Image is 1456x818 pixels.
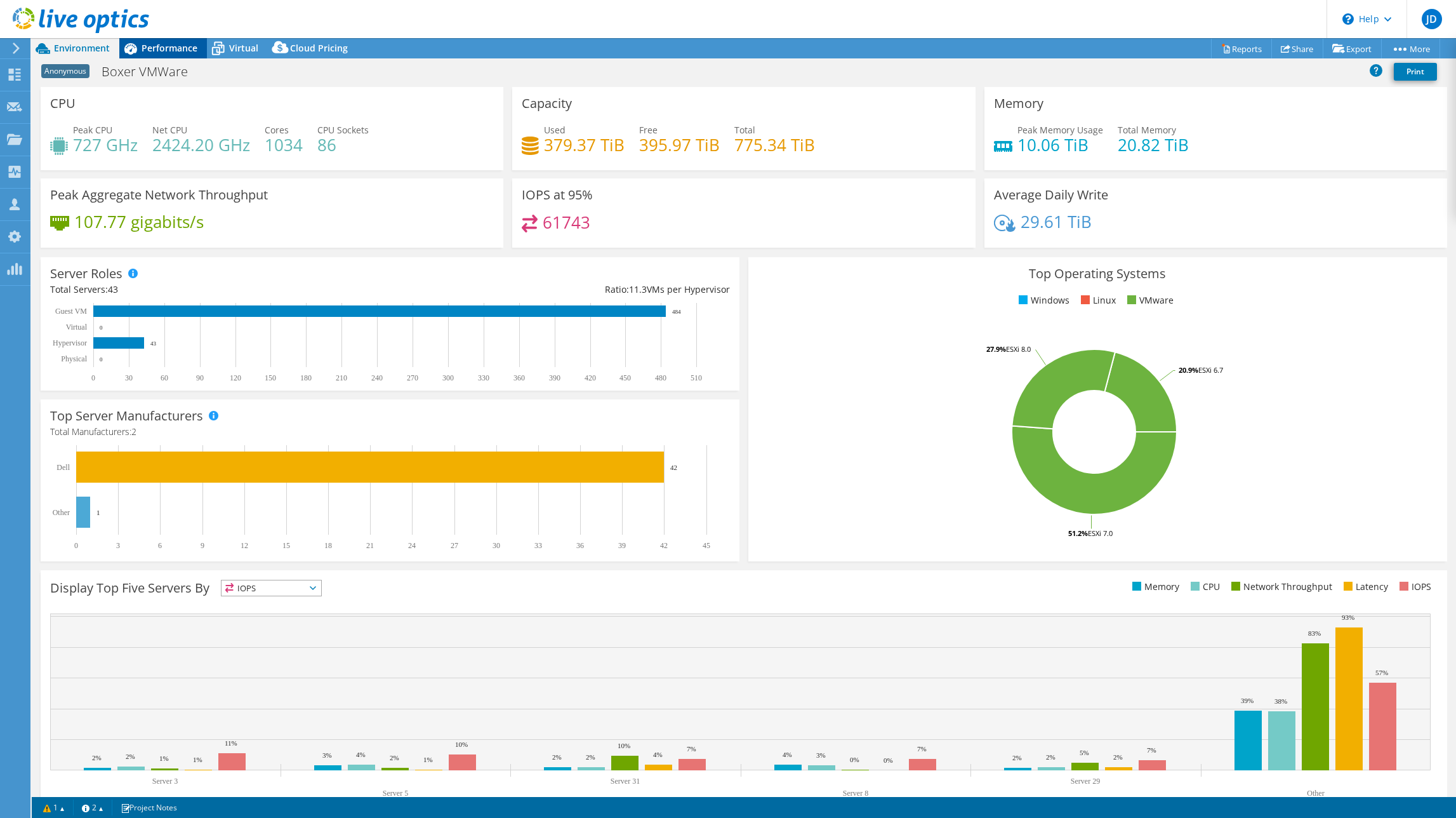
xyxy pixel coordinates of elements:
h4: 395.97 TiB [639,138,720,152]
text: 484 [672,309,681,315]
h4: 1034 [265,138,303,152]
text: 1 [96,509,100,516]
span: Environment [54,42,110,54]
text: 1% [159,754,169,762]
text: 2% [126,753,135,760]
span: Used [544,124,566,136]
text: Guest VM [55,307,87,316]
text: 1% [423,756,433,763]
h1: Boxer VMWare [96,65,208,79]
span: Performance [142,42,197,54]
h4: 727 GHz [73,138,138,152]
tspan: ESXi 7.0 [1088,528,1113,538]
li: IOPS [1396,580,1431,594]
tspan: 27.9% [986,344,1006,354]
span: Net CPU [152,124,187,136]
tspan: ESXi 6.7 [1198,365,1223,375]
h3: Capacity [522,97,572,111]
a: Print [1394,63,1437,81]
text: 3% [322,751,332,759]
text: 210 [336,373,347,382]
h4: Total Manufacturers: [50,425,730,439]
text: 120 [230,373,241,382]
li: CPU [1188,580,1220,594]
text: 42 [660,541,668,550]
text: Other [1307,789,1324,798]
text: 6 [158,541,162,550]
text: 2% [390,754,399,761]
text: 18 [324,541,332,550]
text: 38% [1274,697,1287,705]
text: 10% [455,741,468,748]
span: CPU Sockets [317,124,369,136]
a: 1 [34,800,74,815]
text: 240 [371,373,383,382]
h3: Peak Aggregate Network Throughput [50,188,268,202]
div: Total Servers: [50,283,390,297]
span: 11.3 [629,283,647,295]
text: 39 [618,541,626,550]
text: 7% [1147,746,1156,754]
li: Windows [1016,293,1069,307]
a: Export [1323,39,1382,58]
h3: Top Operating Systems [758,267,1438,281]
text: 15 [282,541,290,550]
text: 510 [691,373,702,382]
h4: 20.82 TiB [1118,138,1189,152]
h3: Memory [994,97,1043,111]
li: VMware [1124,293,1174,307]
text: 300 [442,373,454,382]
text: 30 [125,373,133,382]
text: Server 5 [383,789,408,798]
h4: 86 [317,138,369,152]
text: 39% [1241,697,1254,704]
tspan: 20.9% [1179,365,1198,375]
li: Memory [1129,580,1179,594]
text: 30 [493,541,500,550]
text: 7% [687,745,696,753]
a: Reports [1211,39,1272,58]
text: 2% [586,753,595,761]
h3: Server Roles [50,267,122,281]
text: 33 [534,541,542,550]
span: Cores [265,124,289,136]
text: 420 [585,373,596,382]
text: 270 [407,373,418,382]
span: Total [734,124,755,136]
span: Virtual [229,42,258,54]
h4: 2424.20 GHz [152,138,250,152]
text: 450 [619,373,631,382]
span: Peak CPU [73,124,112,136]
text: 0% [850,756,859,763]
text: Server 8 [843,789,868,798]
text: 5% [1080,749,1089,756]
text: Hypervisor [53,339,87,347]
text: 0 [74,541,78,550]
span: 43 [108,283,118,295]
text: 90 [196,373,204,382]
text: 1% [193,756,202,763]
span: Peak Memory Usage [1017,124,1103,136]
text: 0 [100,325,103,331]
text: 24 [408,541,416,550]
text: 9 [201,541,204,550]
text: 4% [783,751,792,758]
text: Virtual [66,323,88,332]
h4: 10.06 TiB [1017,138,1103,152]
text: 150 [265,373,276,382]
h4: 107.77 gigabits/s [74,215,204,229]
text: 27 [451,541,458,550]
h4: 775.34 TiB [734,138,815,152]
text: 7% [917,745,927,753]
h4: 29.61 TiB [1021,215,1092,229]
text: 3 [116,541,120,550]
span: JD [1422,9,1442,29]
h3: IOPS at 95% [522,188,593,202]
text: 2% [1046,753,1056,761]
span: Total Memory [1118,124,1176,136]
text: Server 29 [1071,777,1100,786]
text: 330 [478,373,489,382]
h3: Top Server Manufacturers [50,409,203,423]
div: Ratio: VMs per Hypervisor [390,283,729,297]
text: Dell [56,463,70,472]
